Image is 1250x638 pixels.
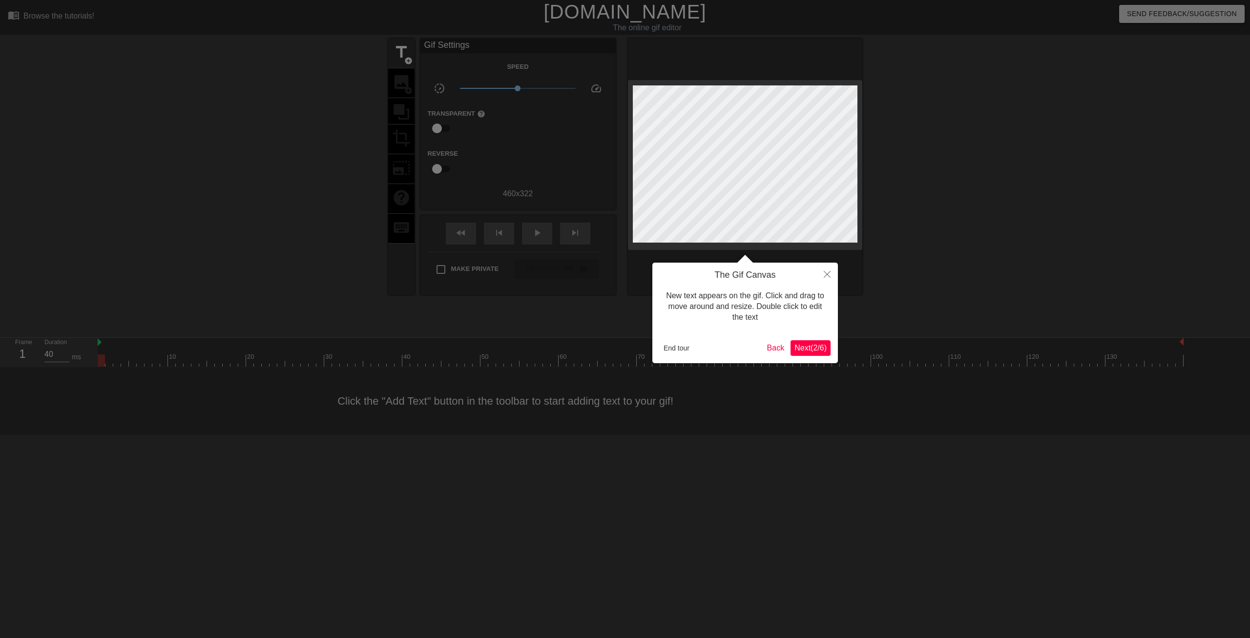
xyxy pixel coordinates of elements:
div: New text appears on the gif. Click and drag to move around and resize. Double click to edit the text [660,281,831,333]
button: Next [791,340,831,356]
button: End tour [660,341,693,355]
h4: The Gif Canvas [660,270,831,281]
span: Next ( 2 / 6 ) [794,344,827,352]
button: Back [763,340,789,356]
button: Close [816,263,838,285]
